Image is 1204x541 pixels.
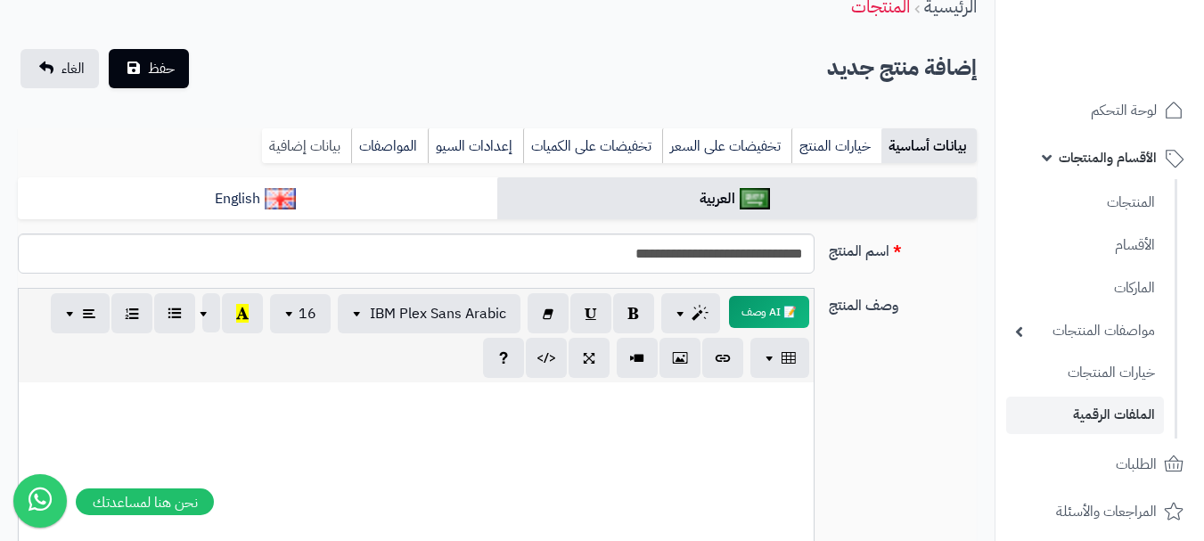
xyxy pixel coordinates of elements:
[1006,397,1164,433] a: الملفات الرقمية
[338,294,520,333] button: IBM Plex Sans Arabic
[662,128,791,164] a: تخفيضات على السعر
[1006,89,1193,132] a: لوحة التحكم
[740,188,771,209] img: العربية
[822,288,984,316] label: وصف المنتج
[270,294,331,333] button: 16
[729,296,809,328] button: 📝 AI وصف
[1006,184,1164,222] a: المنتجات
[1006,443,1193,486] a: الطلبات
[148,58,175,79] span: حفظ
[1083,50,1187,87] img: logo-2.png
[428,128,523,164] a: إعدادات السيو
[1056,499,1157,524] span: المراجعات والأسئلة
[1006,269,1164,307] a: الماركات
[351,128,428,164] a: المواصفات
[881,128,977,164] a: بيانات أساسية
[18,177,497,221] a: English
[1091,98,1157,123] span: لوحة التحكم
[497,177,977,221] a: العربية
[822,234,984,262] label: اسم المنتج
[265,188,296,209] img: English
[1006,354,1164,392] a: خيارات المنتجات
[1059,145,1157,170] span: الأقسام والمنتجات
[262,128,351,164] a: بيانات إضافية
[791,128,881,164] a: خيارات المنتج
[20,49,99,88] a: الغاء
[827,50,977,86] h2: إضافة منتج جديد
[370,303,506,324] span: IBM Plex Sans Arabic
[61,58,85,79] span: الغاء
[1116,452,1157,477] span: الطلبات
[1006,226,1164,265] a: الأقسام
[299,303,316,324] span: 16
[523,128,662,164] a: تخفيضات على الكميات
[109,49,189,88] button: حفظ
[1006,490,1193,533] a: المراجعات والأسئلة
[1006,312,1164,350] a: مواصفات المنتجات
